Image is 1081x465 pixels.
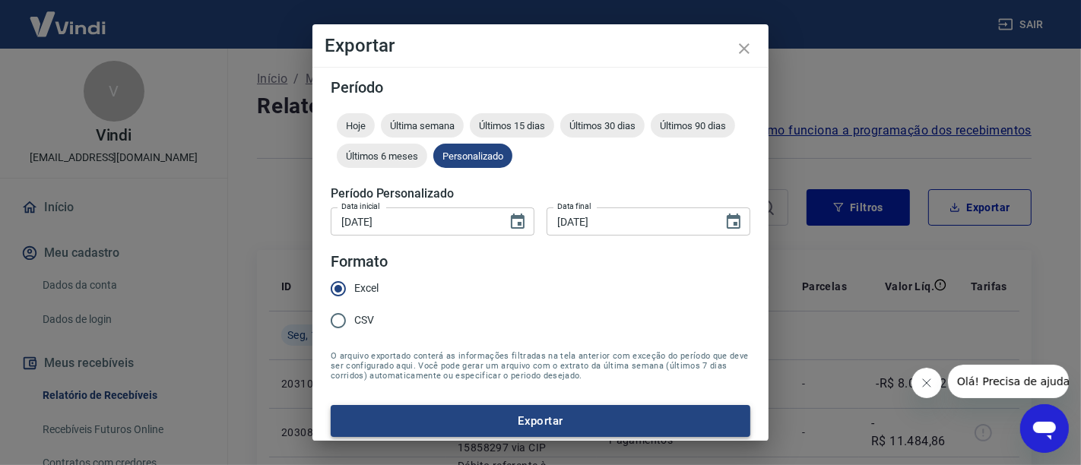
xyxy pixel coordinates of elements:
[331,207,496,236] input: DD/MM/YYYY
[470,120,554,131] span: Últimos 15 dias
[331,251,388,273] legend: Formato
[331,405,750,437] button: Exportar
[337,113,375,138] div: Hoje
[547,207,712,236] input: DD/MM/YYYY
[1020,404,1069,453] iframe: Botão para abrir a janela de mensagens
[337,120,375,131] span: Hoje
[557,201,591,212] label: Data final
[325,36,756,55] h4: Exportar
[381,113,464,138] div: Última semana
[354,280,379,296] span: Excel
[911,368,942,398] iframe: Fechar mensagem
[718,207,749,237] button: Choose date, selected date is 18 de ago de 2025
[726,30,762,67] button: close
[337,150,427,162] span: Últimos 6 meses
[331,80,750,95] h5: Período
[502,207,533,237] button: Choose date, selected date is 14 de ago de 2025
[433,150,512,162] span: Personalizado
[470,113,554,138] div: Últimos 15 dias
[337,144,427,168] div: Últimos 6 meses
[341,201,380,212] label: Data inicial
[331,351,750,381] span: O arquivo exportado conterá as informações filtradas na tela anterior com exceção do período que ...
[433,144,512,168] div: Personalizado
[354,312,374,328] span: CSV
[948,365,1069,398] iframe: Mensagem da empresa
[560,120,645,131] span: Últimos 30 dias
[331,186,750,201] h5: Período Personalizado
[651,120,735,131] span: Últimos 90 dias
[560,113,645,138] div: Últimos 30 dias
[651,113,735,138] div: Últimos 90 dias
[381,120,464,131] span: Última semana
[9,11,128,23] span: Olá! Precisa de ajuda?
